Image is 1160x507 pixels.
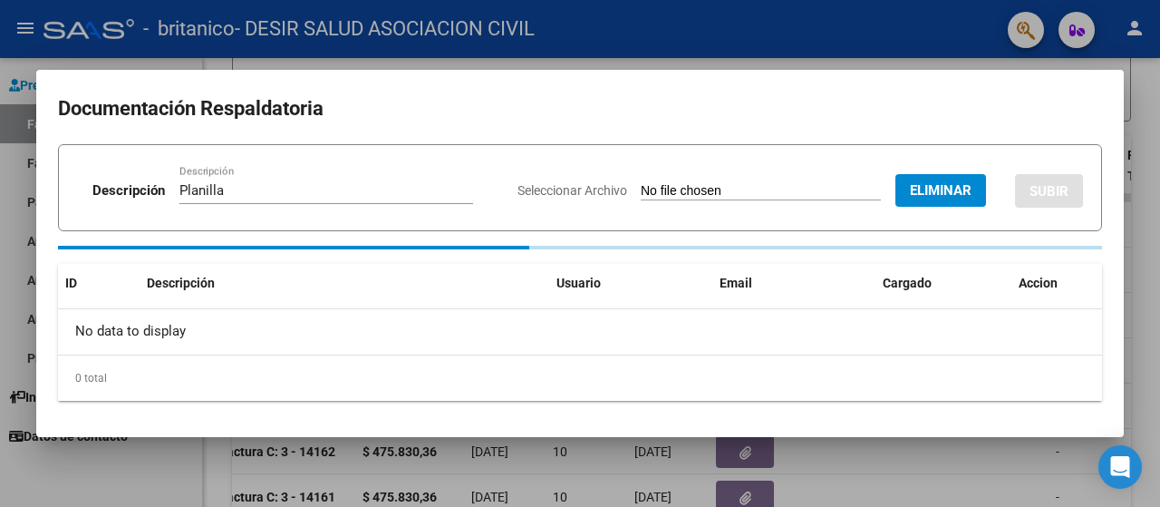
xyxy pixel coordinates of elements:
[895,174,986,207] button: Eliminar
[92,180,165,201] p: Descripción
[883,276,932,290] span: Cargado
[1015,174,1083,208] button: SUBIR
[58,92,1102,126] h2: Documentación Respaldatoria
[556,276,601,290] span: Usuario
[875,264,1011,303] datatable-header-cell: Cargado
[720,276,752,290] span: Email
[1029,183,1068,200] span: SUBIR
[712,264,875,303] datatable-header-cell: Email
[517,183,627,198] span: Seleccionar Archivo
[147,276,215,290] span: Descripción
[1019,276,1058,290] span: Accion
[140,264,549,303] datatable-header-cell: Descripción
[58,264,140,303] datatable-header-cell: ID
[65,276,77,290] span: ID
[1098,445,1142,489] div: Open Intercom Messenger
[549,264,712,303] datatable-header-cell: Usuario
[1011,264,1102,303] datatable-header-cell: Accion
[58,356,1102,401] div: 0 total
[910,182,971,199] span: Eliminar
[58,309,1102,355] div: No data to display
